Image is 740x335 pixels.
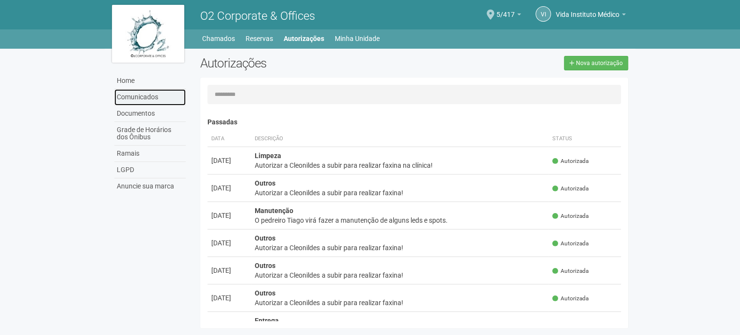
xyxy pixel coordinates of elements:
[246,32,273,45] a: Reservas
[114,146,186,162] a: Ramais
[564,56,628,70] a: Nova autorização
[255,234,275,242] strong: Outros
[114,73,186,89] a: Home
[211,238,247,248] div: [DATE]
[552,240,589,248] span: Autorizada
[255,289,275,297] strong: Outros
[211,321,247,330] div: [DATE]
[556,12,626,20] a: Vida Instituto Médico
[114,89,186,106] a: Comunicados
[200,56,407,70] h2: Autorizações
[211,183,247,193] div: [DATE]
[556,1,619,18] span: Vida Instituto Médico
[255,152,281,160] strong: Limpeza
[548,131,621,147] th: Status
[552,157,589,165] span: Autorizada
[496,1,515,18] span: 5/417
[552,212,589,220] span: Autorizada
[335,32,380,45] a: Minha Unidade
[255,179,275,187] strong: Outros
[114,106,186,122] a: Documentos
[552,267,589,275] span: Autorizada
[255,188,545,198] div: Autorizar a Cleonildes a subir para realizar faxina!
[552,185,589,193] span: Autorizada
[255,215,545,225] div: O pedreiro Tiago virá fazer a manutenção de alguns leds e spots.
[255,262,275,269] strong: Outros
[207,131,251,147] th: Data
[211,211,247,220] div: [DATE]
[496,12,521,20] a: 5/417
[207,119,621,126] h4: Passadas
[552,295,589,303] span: Autorizada
[114,178,186,194] a: Anuncie sua marca
[255,243,545,253] div: Autorizar a Cleonildes a subir para realizar faxina!
[535,6,551,22] a: VI
[576,60,623,67] span: Nova autorização
[211,293,247,303] div: [DATE]
[200,9,315,23] span: O2 Corporate & Offices
[112,5,184,63] img: logo.jpg
[251,131,548,147] th: Descrição
[114,122,186,146] a: Grade de Horários dos Ônibus
[211,156,247,165] div: [DATE]
[255,298,545,308] div: Autorizar a Cleonildes a subir para realizar faxina!
[255,161,545,170] div: Autorizar a Cleonildes a subir para realizar faxina na clínica!
[211,266,247,275] div: [DATE]
[202,32,235,45] a: Chamados
[255,270,545,280] div: Autorizar a Cleonildes a subir para realizar faxina!
[114,162,186,178] a: LGPD
[284,32,324,45] a: Autorizações
[255,207,293,214] strong: Manutenção
[255,317,279,324] strong: Entrega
